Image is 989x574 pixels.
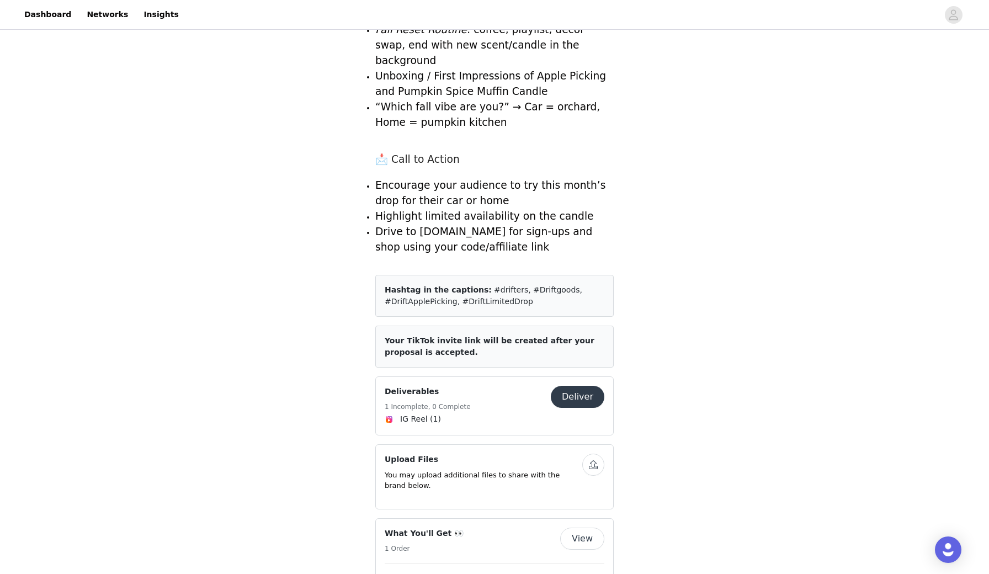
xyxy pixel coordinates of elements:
[385,402,471,412] h5: 1 Incomplete, 0 Complete
[375,24,467,35] em: Fall Reset Routine
[385,454,582,465] h4: Upload Files
[935,536,961,563] div: Open Intercom Messenger
[385,285,582,306] span: #drifters, #Driftgoods, #DriftApplePicking, #DriftLimitedDrop
[375,179,605,206] span: Encourage your audience to try this month’s drop for their car or home
[385,285,492,294] span: Hashtag in the captions:
[375,70,606,97] span: Unboxing / First Impressions of Apple Picking and Pumpkin Spice Muffin Candle
[137,2,185,27] a: Insights
[375,101,600,128] span: “Which fall vibe are you?” → Car = orchard, Home = pumpkin kitchen
[400,413,441,425] span: IG Reel (1)
[551,386,604,408] button: Deliver
[385,470,582,491] p: You may upload additional files to share with the brand below.
[375,153,460,165] span: 📩 Call to Action
[385,415,394,424] img: Instagram Reels Icon
[560,528,604,550] button: View
[80,2,135,27] a: Networks
[385,386,471,397] h4: Deliverables
[375,24,584,66] span: : coffee, playlist, decor swap, end with new scent/candle in the background
[948,6,959,24] div: avatar
[375,210,594,222] span: Highlight limited availability on the candle
[375,226,592,253] span: Drive to [DOMAIN_NAME] for sign-ups and shop using your code/affiliate link
[385,544,464,554] h5: 1 Order
[375,376,614,435] div: Deliverables
[18,2,78,27] a: Dashboard
[385,336,594,357] span: Your TikTok invite link will be created after your proposal is accepted.
[385,528,464,539] h4: What You'll Get 👀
